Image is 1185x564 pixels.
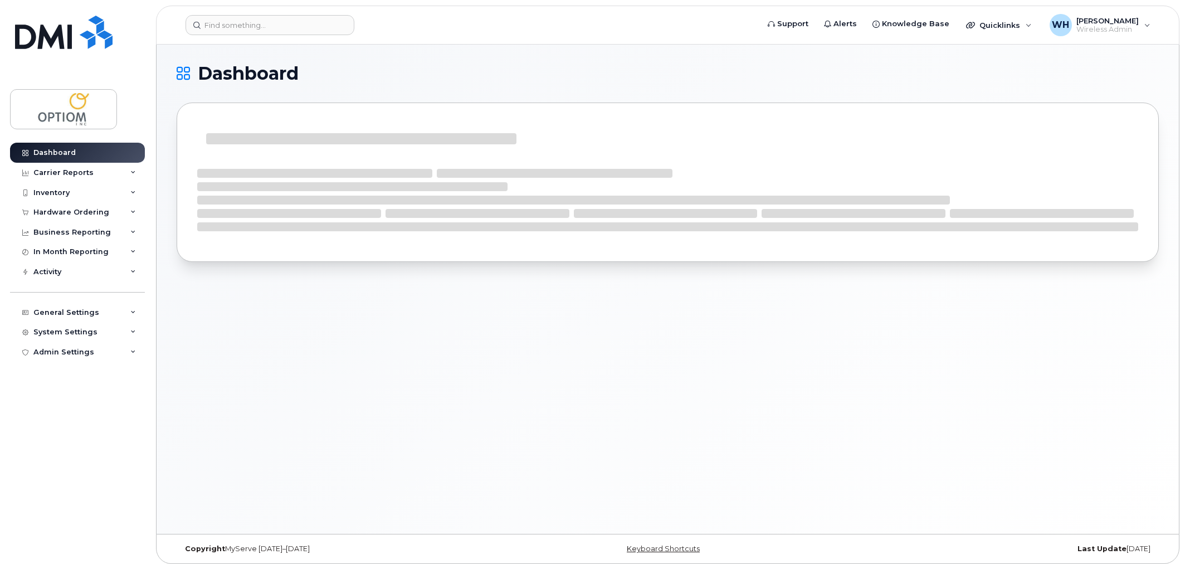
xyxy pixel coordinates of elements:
[185,544,225,553] strong: Copyright
[831,544,1159,553] div: [DATE]
[177,544,504,553] div: MyServe [DATE]–[DATE]
[1077,544,1127,553] strong: Last Update
[198,65,299,82] span: Dashboard
[627,544,700,553] a: Keyboard Shortcuts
